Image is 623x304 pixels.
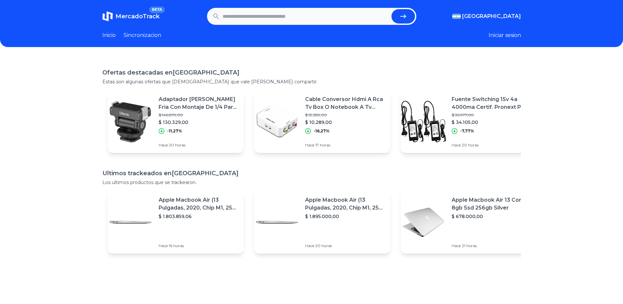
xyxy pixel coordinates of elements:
[305,95,385,111] p: Cable Conversor Hdmi A Rca Tv Box O Notebook A Tv Tubo 1080
[108,199,153,245] img: Featured image
[102,169,521,178] h1: Ultimos trackeados en [GEOGRAPHIC_DATA]
[401,199,446,245] img: Featured image
[124,31,161,39] a: Sincronizacion
[159,243,238,248] p: Hace 16 horas
[254,199,300,245] img: Featured image
[115,13,160,20] span: MercadoTrack
[452,143,531,148] p: Hace 20 horas
[452,14,461,19] img: Argentina
[102,179,521,186] p: Los ultimos productos que se trackearon.
[254,99,300,144] img: Featured image
[401,90,537,153] a: Featured imageFuente Switching 15v 4a 4000ma Certif. Pronext Pack X2 Unid$ 36.977,00$ 34.105,00-7...
[452,95,531,111] p: Fuente Switching 15v 4a 4000ma Certif. Pronext Pack X2 Unid
[102,11,160,22] a: MercadoTrackBETA
[102,68,521,77] h1: Ofertas destacadas en [GEOGRAPHIC_DATA]
[159,213,238,220] p: $ 1.803.859,06
[305,243,385,248] p: Hace 20 horas
[401,191,537,254] a: Featured imageApple Macbook Air 13 Core I5 8gb Ssd 256gb Silver$ 678.000,00Hace 21 horas
[159,95,238,111] p: Adaptador [PERSON_NAME] Fria Con Montaje De 1/4 Para Dji Osmo
[167,128,182,134] p: -11,27%
[305,213,385,220] p: $ 1.895.000,00
[108,90,244,153] a: Featured imageAdaptador [PERSON_NAME] Fria Con Montaje De 1/4 Para Dji Osmo$ 146.879,00$ 130.329,...
[102,78,521,85] p: Estas son algunas ofertas que [DEMOGRAPHIC_DATA] que vale [PERSON_NAME] compartir.
[452,196,531,212] p: Apple Macbook Air 13 Core I5 8gb Ssd 256gb Silver
[314,128,330,134] p: -16,27%
[401,99,446,144] img: Featured image
[452,112,531,118] p: $ 36.977,00
[305,119,385,126] p: $ 10.289,00
[108,99,153,144] img: Featured image
[489,31,521,39] button: Iniciar sesion
[452,119,531,126] p: $ 34.105,00
[305,196,385,212] p: Apple Macbook Air (13 Pulgadas, 2020, Chip M1, 256 Gb De Ssd, 8 Gb De Ram) - Plata
[305,112,385,118] p: $ 12.289,00
[159,196,238,212] p: Apple Macbook Air (13 Pulgadas, 2020, Chip M1, 256 Gb De Ssd, 8 Gb De Ram) - Plata
[149,7,164,13] span: BETA
[159,112,238,118] p: $ 146.879,00
[460,128,474,134] p: -7,77%
[452,12,521,20] button: [GEOGRAPHIC_DATA]
[254,90,390,153] a: Featured imageCable Conversor Hdmi A Rca Tv Box O Notebook A Tv Tubo 1080$ 12.289,00$ 10.289,00-1...
[462,12,521,20] span: [GEOGRAPHIC_DATA]
[102,31,116,39] a: Inicio
[102,11,113,22] img: MercadoTrack
[159,119,238,126] p: $ 130.329,00
[108,191,244,254] a: Featured imageApple Macbook Air (13 Pulgadas, 2020, Chip M1, 256 Gb De Ssd, 8 Gb De Ram) - Plata$...
[254,191,390,254] a: Featured imageApple Macbook Air (13 Pulgadas, 2020, Chip M1, 256 Gb De Ssd, 8 Gb De Ram) - Plata$...
[305,143,385,148] p: Hace 17 horas
[159,143,238,148] p: Hace 20 horas
[452,243,531,248] p: Hace 21 horas
[452,213,531,220] p: $ 678.000,00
